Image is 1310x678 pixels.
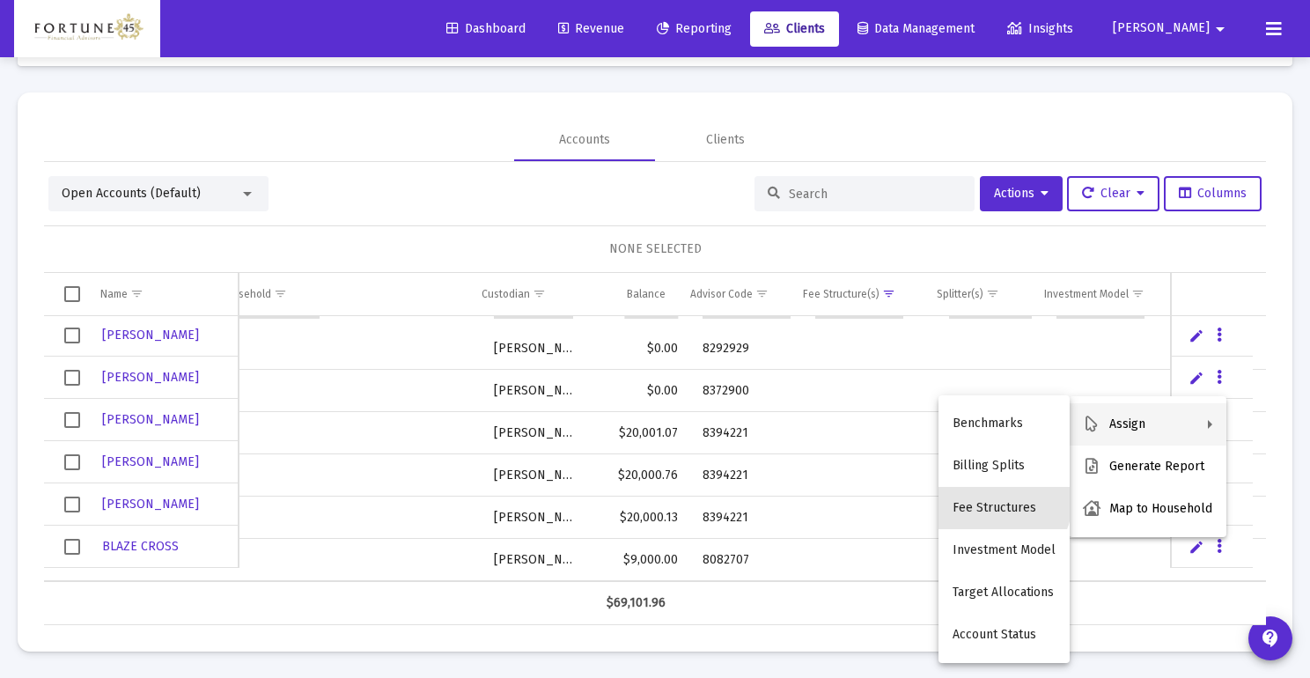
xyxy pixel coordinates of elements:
button: Map to Household [1069,488,1226,530]
button: Target Allocations [938,571,1070,614]
button: Investment Model [938,529,1070,571]
button: Fee Structures [938,487,1070,529]
button: Generate Report [1069,446,1226,488]
button: Benchmarks [938,402,1070,445]
button: Billing Splits [938,445,1070,487]
button: Assign [1069,403,1226,446]
button: Account Status [938,614,1070,656]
